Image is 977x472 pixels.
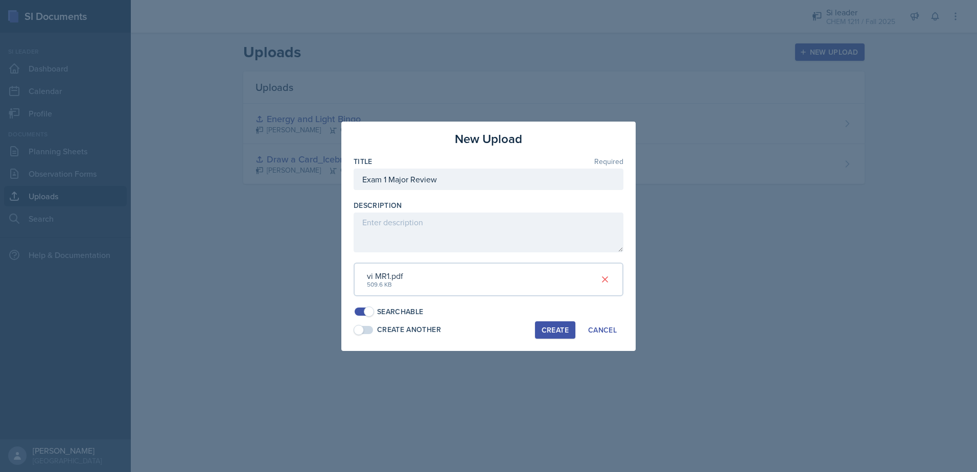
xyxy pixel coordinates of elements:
[367,270,403,282] div: vi MR1.pdf
[377,324,441,335] div: Create Another
[354,169,623,190] input: Enter title
[455,130,522,148] h3: New Upload
[581,321,623,339] button: Cancel
[367,280,403,289] div: 509.6 KB
[588,326,617,334] div: Cancel
[594,158,623,165] span: Required
[354,200,402,210] label: Description
[354,156,373,167] label: Title
[377,306,424,317] div: Searchable
[535,321,575,339] button: Create
[542,326,569,334] div: Create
